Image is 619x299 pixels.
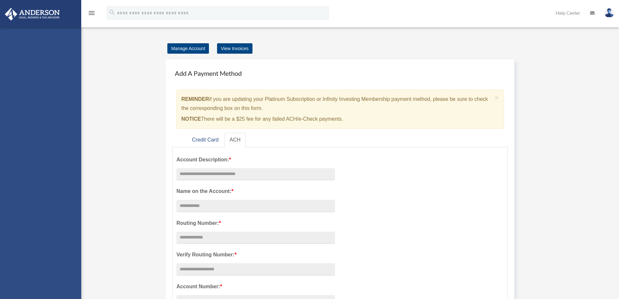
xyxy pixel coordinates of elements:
[176,219,335,228] label: Routing Number:
[109,9,116,16] i: search
[88,11,96,17] a: menu
[176,282,335,291] label: Account Number:
[3,8,62,20] img: Anderson Advisors Platinum Portal
[172,66,508,80] h4: Add A Payment Method
[495,94,499,101] span: ×
[604,8,614,18] img: User Pic
[167,43,209,54] a: Manage Account
[181,115,492,124] p: There will be a $25 fee for any failed ACH/e-Check payments.
[225,133,246,147] a: ACH
[217,43,252,54] a: View Invoices
[176,187,335,196] label: Name on the Account:
[181,96,209,102] strong: REMINDER
[176,89,504,129] div: if you are updating your Platinum Subscription or Infinity Investing Membership payment method, p...
[88,9,96,17] i: menu
[187,133,224,147] a: Credit Card
[495,94,499,101] button: Close
[181,116,201,122] strong: NOTICE
[176,250,335,259] label: Verify Routing Number:
[176,155,335,164] label: Account Description:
